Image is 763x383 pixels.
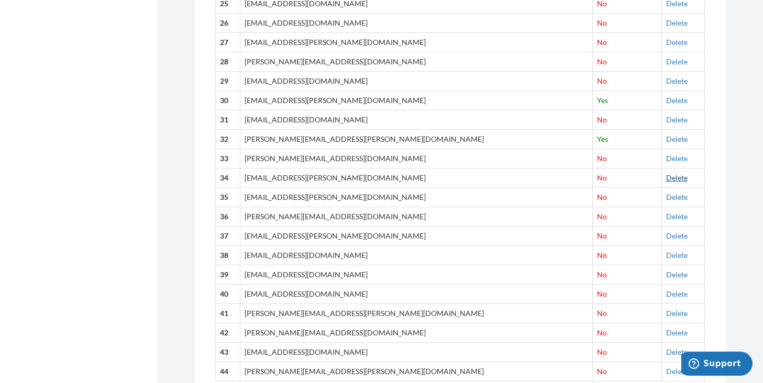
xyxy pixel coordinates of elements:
th: 37 [216,226,240,245]
th: 31 [216,110,240,129]
td: [EMAIL_ADDRESS][PERSON_NAME][DOMAIN_NAME] [240,226,592,245]
a: Delete [666,193,688,201]
span: No [597,173,607,182]
a: Delete [666,18,688,27]
span: No [597,367,607,376]
th: 29 [216,71,240,91]
td: [PERSON_NAME][EMAIL_ADDRESS][PERSON_NAME][DOMAIN_NAME] [240,129,592,149]
th: 34 [216,168,240,187]
th: 32 [216,129,240,149]
a: Delete [666,251,688,260]
a: Delete [666,115,688,124]
a: Delete [666,347,688,356]
a: Delete [666,328,688,337]
th: 26 [216,13,240,32]
a: Delete [666,38,688,47]
td: [EMAIL_ADDRESS][DOMAIN_NAME] [240,245,592,265]
span: No [597,309,607,318]
span: No [597,193,607,201]
span: No [597,38,607,47]
td: [EMAIL_ADDRESS][PERSON_NAME][DOMAIN_NAME] [240,32,592,52]
th: 41 [216,303,240,323]
th: 36 [216,207,240,226]
a: Delete [666,134,688,143]
span: No [597,231,607,240]
td: [EMAIL_ADDRESS][PERSON_NAME][DOMAIN_NAME] [240,91,592,110]
span: No [597,270,607,279]
th: 40 [216,284,240,303]
th: 28 [216,52,240,71]
td: [EMAIL_ADDRESS][PERSON_NAME][DOMAIN_NAME] [240,187,592,207]
a: Delete [666,96,688,105]
td: [EMAIL_ADDRESS][DOMAIN_NAME] [240,342,592,362]
a: Delete [666,289,688,298]
span: No [597,18,607,27]
th: 44 [216,362,240,381]
span: No [597,57,607,66]
td: [PERSON_NAME][EMAIL_ADDRESS][DOMAIN_NAME] [240,207,592,226]
a: Delete [666,212,688,221]
span: No [597,251,607,260]
span: No [597,347,607,356]
span: No [597,76,607,85]
a: Delete [666,270,688,279]
td: [PERSON_NAME][EMAIL_ADDRESS][DOMAIN_NAME] [240,323,592,342]
span: No [597,289,607,298]
a: Delete [666,76,688,85]
th: 33 [216,149,240,168]
td: [EMAIL_ADDRESS][PERSON_NAME][DOMAIN_NAME] [240,168,592,187]
th: 43 [216,342,240,362]
td: [PERSON_NAME][EMAIL_ADDRESS][PERSON_NAME][DOMAIN_NAME] [240,303,592,323]
span: No [597,115,607,124]
th: 35 [216,187,240,207]
td: [EMAIL_ADDRESS][DOMAIN_NAME] [240,71,592,91]
a: Delete [666,231,688,240]
span: Yes [597,96,608,105]
th: 30 [216,91,240,110]
a: Delete [666,57,688,66]
td: [PERSON_NAME][EMAIL_ADDRESS][PERSON_NAME][DOMAIN_NAME] [240,362,592,381]
span: Yes [597,134,608,143]
td: [EMAIL_ADDRESS][DOMAIN_NAME] [240,110,592,129]
td: [PERSON_NAME][EMAIL_ADDRESS][DOMAIN_NAME] [240,149,592,168]
iframe: Opens a widget where you can chat to one of our agents [681,352,753,378]
a: Delete [666,367,688,376]
span: No [597,154,607,163]
th: 39 [216,265,240,284]
td: [EMAIL_ADDRESS][DOMAIN_NAME] [240,265,592,284]
td: [EMAIL_ADDRESS][DOMAIN_NAME] [240,284,592,303]
a: Delete [666,173,688,182]
span: No [597,212,607,221]
a: Delete [666,309,688,318]
span: No [597,328,607,337]
td: [PERSON_NAME][EMAIL_ADDRESS][DOMAIN_NAME] [240,52,592,71]
th: 27 [216,32,240,52]
th: 38 [216,245,240,265]
td: [EMAIL_ADDRESS][DOMAIN_NAME] [240,13,592,32]
a: Delete [666,154,688,163]
th: 42 [216,323,240,342]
